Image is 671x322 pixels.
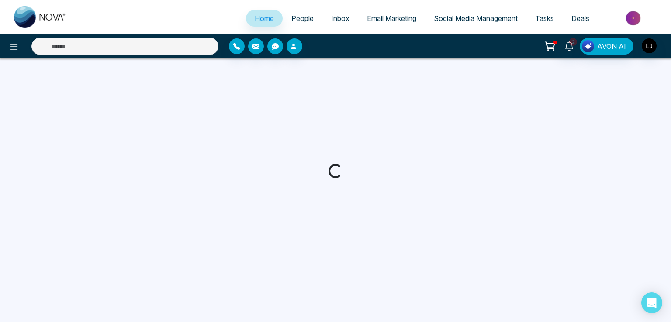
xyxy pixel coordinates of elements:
[602,8,666,28] img: Market-place.gif
[582,40,594,52] img: Lead Flow
[535,14,554,23] span: Tasks
[291,14,314,23] span: People
[434,14,518,23] span: Social Media Management
[322,10,358,27] a: Inbox
[597,41,626,51] span: AVON AI
[563,10,598,27] a: Deals
[358,10,425,27] a: Email Marketing
[580,38,633,55] button: AVON AI
[425,10,526,27] a: Social Media Management
[246,10,283,27] a: Home
[255,14,274,23] span: Home
[642,38,657,53] img: User Avatar
[569,38,577,46] span: 2
[283,10,322,27] a: People
[559,38,580,53] a: 2
[641,292,662,313] div: Open Intercom Messenger
[367,14,416,23] span: Email Marketing
[571,14,589,23] span: Deals
[526,10,563,27] a: Tasks
[14,6,66,28] img: Nova CRM Logo
[331,14,349,23] span: Inbox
